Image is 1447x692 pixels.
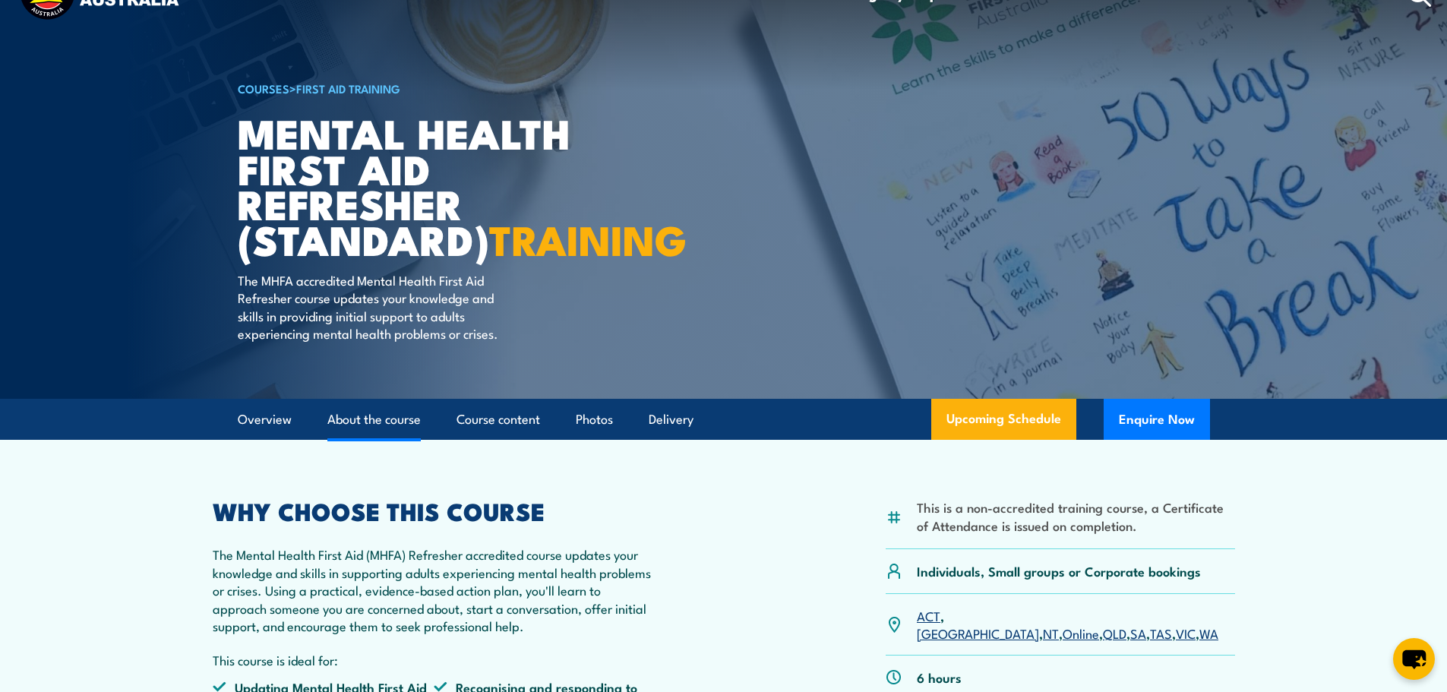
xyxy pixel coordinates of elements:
a: WA [1199,624,1218,642]
p: This course is ideal for: [213,651,656,668]
a: VIC [1176,624,1196,642]
h1: Mental Health First Aid Refresher (Standard) [238,115,613,257]
a: COURSES [238,80,289,96]
a: Overview [238,400,292,440]
h6: > [238,79,613,97]
p: , , , , , , , , [917,607,1235,643]
p: Individuals, Small groups or Corporate bookings [917,562,1201,580]
button: chat-button [1393,638,1435,680]
a: [GEOGRAPHIC_DATA] [917,624,1039,642]
a: ACT [917,606,940,624]
h2: WHY CHOOSE THIS COURSE [213,500,656,521]
a: QLD [1103,624,1126,642]
a: Photos [576,400,613,440]
a: Upcoming Schedule [931,399,1076,440]
a: TAS [1150,624,1172,642]
a: Delivery [649,400,693,440]
a: SA [1130,624,1146,642]
button: Enquire Now [1104,399,1210,440]
li: This is a non-accredited training course, a Certificate of Attendance is issued on completion. [917,498,1235,534]
a: NT [1043,624,1059,642]
p: 6 hours [917,668,962,686]
strong: TRAINING [489,207,687,270]
a: Online [1063,624,1099,642]
a: Course content [457,400,540,440]
p: The MHFA accredited Mental Health First Aid Refresher course updates your knowledge and skills in... [238,271,515,343]
a: First Aid Training [296,80,400,96]
p: The Mental Health First Aid (MHFA) Refresher accredited course updates your knowledge and skills ... [213,545,656,634]
a: About the course [327,400,421,440]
